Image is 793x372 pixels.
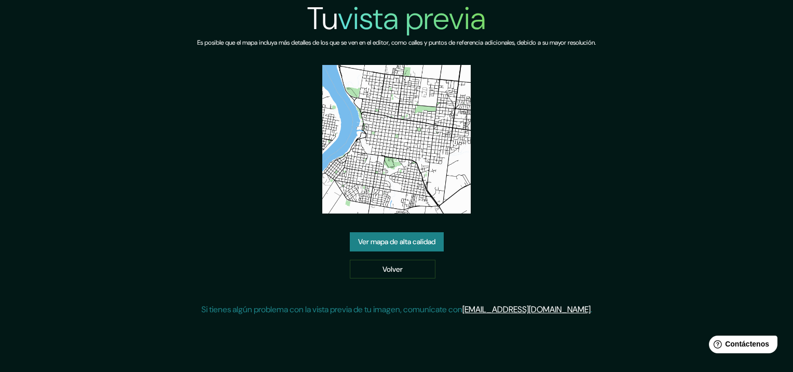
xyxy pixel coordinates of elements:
[382,263,403,276] font: Volver
[701,331,782,361] iframe: Help widget launcher
[350,260,435,279] a: Volver
[197,37,596,48] h6: Es posible que el mapa incluya más detalles de los que se ven en el editor, como calles y puntos ...
[358,235,435,248] font: Ver mapa de alta calidad
[322,65,471,214] img: vista previa del mapa creado
[201,303,592,316] p: Si tienes algún problema con la vista previa de tu imagen, comunícate con .
[350,232,444,251] a: Ver mapa de alta calidad
[462,304,591,315] a: [EMAIL_ADDRESS][DOMAIN_NAME]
